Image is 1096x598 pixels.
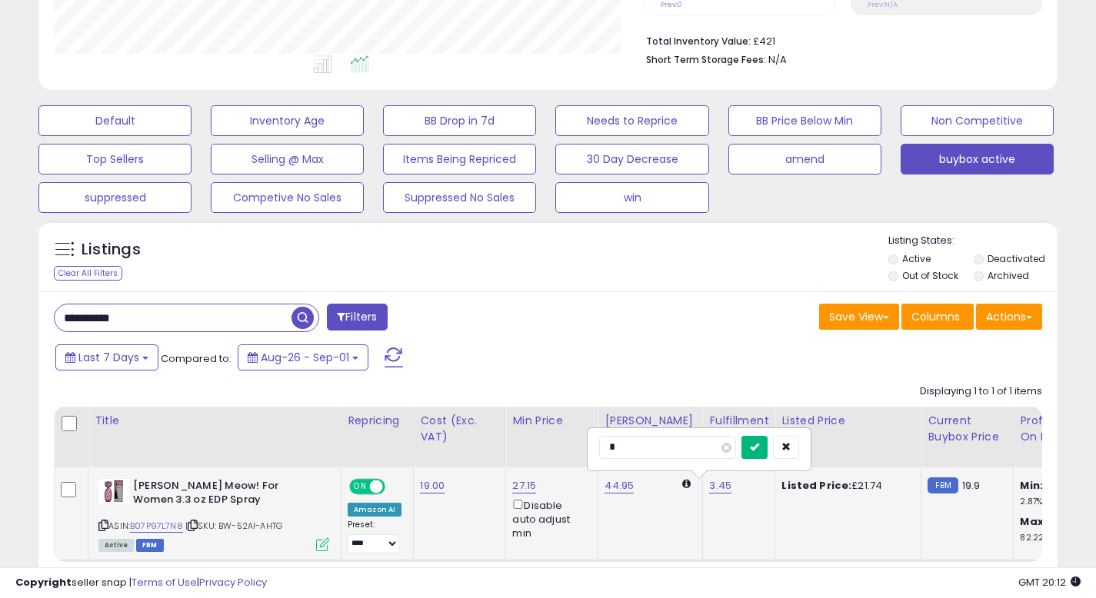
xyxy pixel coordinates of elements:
span: OFF [383,480,408,493]
span: | SKU: BW-52AI-AHTG [185,520,282,532]
label: Active [902,252,931,265]
button: BB Price Below Min [728,105,881,136]
button: suppressed [38,182,192,213]
span: FBM [136,539,164,552]
span: All listings currently available for purchase on Amazon [98,539,134,552]
strong: Copyright [15,575,72,590]
button: Aug-26 - Sep-01 [238,344,368,370]
div: seller snap | | [15,576,267,590]
div: Amazon AI [348,503,401,517]
img: 31q1ic-fA6L._SL40_.jpg [98,479,129,503]
div: Repricing [348,413,407,429]
button: amend [728,144,881,174]
button: BB Drop in 7d [383,105,536,136]
span: Columns [911,309,960,324]
a: 44.95 [605,478,634,493]
div: Clear All Filters [54,266,122,281]
span: ON [351,480,370,493]
div: £21.74 [781,479,909,493]
button: buybox active [901,144,1054,174]
a: Terms of Use [132,575,197,590]
span: Compared to: [161,351,232,366]
div: Cost (Exc. VAT) [420,413,499,445]
button: Filters [327,304,387,331]
button: Items Being Repriced [383,144,536,174]
button: Needs to Reprice [555,105,708,136]
label: Deactivated [988,252,1045,265]
span: Aug-26 - Sep-01 [261,350,349,365]
div: Title [95,413,335,429]
a: B07P97L7N8 [130,520,183,533]
a: 3.45 [709,478,731,493]
div: Disable auto adjust min [512,497,586,541]
a: 27.15 [512,478,536,493]
label: Archived [988,269,1029,282]
small: FBM [928,477,958,493]
p: Listing States: [888,234,1058,248]
div: Fulfillment Cost [709,413,768,445]
span: 19.9 [962,478,981,493]
span: 2025-09-9 20:12 GMT [1018,575,1081,590]
button: Selling @ Max [211,144,364,174]
b: Min: [1020,478,1043,493]
h5: Listings [82,239,141,261]
li: £421 [646,31,1031,49]
button: Last 7 Days [55,344,158,370]
button: Competive No Sales [211,182,364,213]
div: Current Buybox Price [928,413,1007,445]
b: [PERSON_NAME] Meow! For Women 3.3 oz EDP Spray [133,479,320,511]
div: Displaying 1 to 1 of 1 items [920,384,1042,399]
button: Actions [976,304,1042,330]
span: N/A [768,52,787,67]
b: Max: [1020,514,1047,529]
div: [PERSON_NAME] [605,413,696,429]
b: Short Term Storage Fees: [646,53,766,66]
button: win [555,182,708,213]
div: Preset: [348,520,401,554]
div: ASIN: [98,479,329,550]
b: Listed Price: [781,478,851,493]
b: Total Inventory Value: [646,35,751,48]
button: Suppressed No Sales [383,182,536,213]
button: Columns [901,304,974,330]
button: Inventory Age [211,105,364,136]
div: Min Price [512,413,591,429]
button: 30 Day Decrease [555,144,708,174]
button: Top Sellers [38,144,192,174]
button: Save View [819,304,899,330]
button: Default [38,105,192,136]
button: Non Competitive [901,105,1054,136]
span: Last 7 Days [78,350,139,365]
a: 19.00 [420,478,445,493]
label: Out of Stock [902,269,958,282]
div: Listed Price [781,413,914,429]
a: Privacy Policy [199,575,267,590]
